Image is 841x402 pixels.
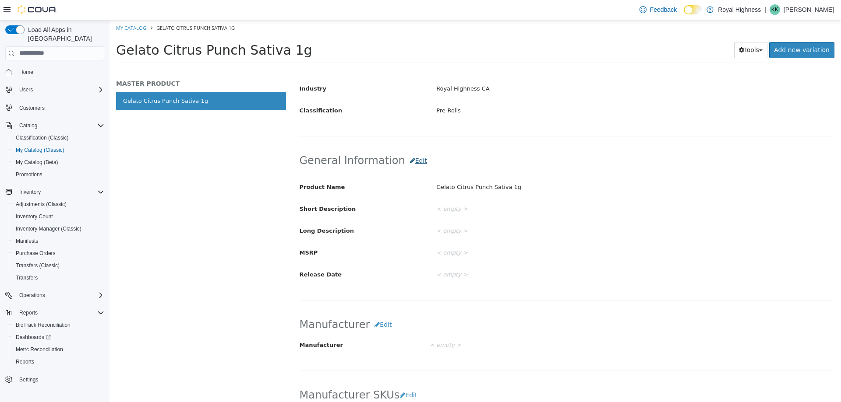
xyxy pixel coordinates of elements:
span: Purchase Orders [12,248,104,259]
div: < empty > [320,203,731,219]
span: Metrc Reconciliation [12,344,104,355]
button: Reports [9,356,108,368]
button: Inventory [2,186,108,198]
button: Operations [2,289,108,301]
button: Transfers (Classic) [9,259,108,272]
button: Classification (Classic) [9,132,108,144]
span: Inventory Manager (Classic) [12,224,104,234]
span: BioTrack Reconciliation [12,320,104,330]
p: Royal Highness [718,4,761,15]
span: Feedback [650,5,677,14]
button: Inventory [16,187,44,197]
a: Transfers (Classic) [12,260,63,271]
button: Manifests [9,235,108,247]
a: BioTrack Reconciliation [12,320,74,330]
div: Gelato Citrus Punch Sativa 1g [320,160,731,175]
div: Royal Highness CA [320,61,731,77]
a: Dashboards [12,332,54,343]
span: Short Description [190,185,247,192]
img: Cova [18,5,57,14]
span: Reports [16,358,34,365]
span: Home [16,66,104,77]
button: Promotions [9,168,108,181]
button: Inventory Count [9,210,108,223]
a: Adjustments (Classic) [12,199,70,210]
a: Add new variation [660,22,725,38]
span: Manufacturer [190,322,233,328]
span: Transfers [16,274,38,281]
span: Reports [16,308,104,318]
span: Catalog [16,120,104,131]
a: Transfers [12,273,41,283]
span: Purchase Orders [16,250,56,257]
span: Adjustments (Classic) [12,199,104,210]
span: Adjustments (Classic) [16,201,67,208]
span: Long Description [190,207,244,214]
span: Inventory Count [16,213,53,220]
span: Operations [19,292,45,299]
a: Manifests [12,236,42,246]
a: Settings [16,374,42,385]
h2: Manufacturer SKUs [190,367,313,383]
span: Transfers (Classic) [16,262,60,269]
span: Promotions [16,171,42,178]
span: Dashboards [16,334,51,341]
button: Edit [296,133,322,149]
span: Promotions [12,169,104,180]
a: Purchase Orders [12,248,59,259]
button: Inventory Manager (Classic) [9,223,108,235]
h2: General Information [190,133,725,149]
p: [PERSON_NAME] [784,4,834,15]
span: Load All Apps in [GEOGRAPHIC_DATA] [25,25,104,43]
div: < empty > [320,182,731,197]
button: Users [16,84,36,95]
span: Gelato Citrus Punch Sativa 1g [47,4,125,11]
button: Purchase Orders [9,247,108,259]
a: Metrc Reconciliation [12,344,67,355]
span: My Catalog (Classic) [16,147,64,154]
button: Tools [625,22,658,38]
button: Customers [2,101,108,114]
a: Feedback [636,1,680,18]
div: < empty > [320,247,731,262]
span: Users [16,84,104,95]
button: Settings [2,373,108,386]
span: Inventory [16,187,104,197]
span: Settings [16,374,104,385]
button: Edit [290,367,312,383]
button: Catalog [16,120,41,131]
button: Reports [2,307,108,319]
button: Edit [260,297,287,313]
button: Home [2,66,108,78]
button: Adjustments (Classic) [9,198,108,210]
span: Reports [19,309,38,316]
span: My Catalog (Beta) [16,159,58,166]
button: BioTrack Reconciliation [9,319,108,331]
a: Reports [12,357,38,367]
a: Customers [16,103,48,113]
span: Dashboards [12,332,104,343]
input: Dark Mode [684,5,702,14]
span: Customers [16,102,104,113]
span: Transfers (Classic) [12,260,104,271]
a: My Catalog (Beta) [12,157,62,168]
span: Inventory [19,189,41,196]
h5: MASTER PRODUCT [7,59,177,67]
button: Catalog [2,119,108,132]
span: Catalog [19,122,37,129]
span: Inventory Manager (Classic) [16,225,81,232]
a: Inventory Manager (Classic) [12,224,85,234]
div: Pre-Rolls [320,83,731,98]
div: < empty > [320,225,731,241]
span: My Catalog (Classic) [12,145,104,155]
button: Reports [16,308,41,318]
a: Inventory Count [12,211,57,222]
div: < empty > [320,318,686,333]
span: Industry [190,65,217,72]
span: MSRP [190,229,208,236]
a: My Catalog (Classic) [12,145,68,155]
span: Classification [190,87,233,94]
span: Transfers [12,273,104,283]
span: Customers [19,105,45,112]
